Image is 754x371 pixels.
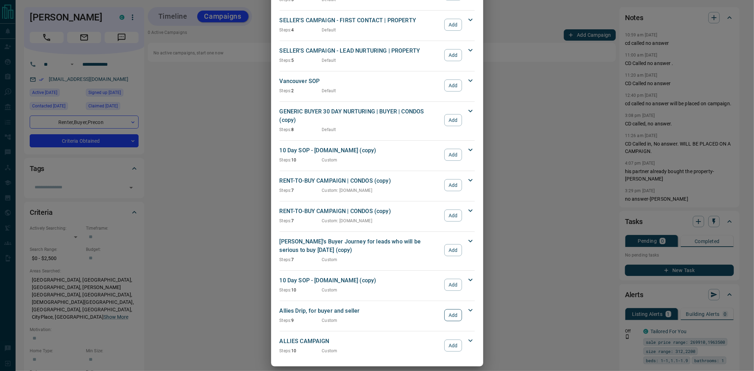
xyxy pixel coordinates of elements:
[280,288,292,293] span: Steps:
[280,88,322,94] p: 2
[444,79,462,92] button: Add
[280,317,322,324] p: 9
[280,177,441,185] p: RENT-TO-BUY CAMPAIGN | CONDOS (copy)
[444,210,462,222] button: Add
[280,57,322,64] p: 5
[280,276,441,285] p: 10 Day SOP - [DOMAIN_NAME] (copy)
[280,126,322,133] p: 8
[280,287,322,293] p: 10
[280,16,441,25] p: SELLER'S CAMPAIGN - FIRST CONTACT | PROPERTY
[280,45,475,65] div: SELLER'S CAMPAIGN - LEAD NURTURING | PROPERTYSteps:5DefaultAdd
[280,305,475,325] div: Allies Drip, for buyer and sellerSteps:9CustomAdd
[280,336,475,355] div: ALLIES CAMPAIGNSteps:10CustomAdd
[280,348,322,354] p: 10
[280,275,475,295] div: 10 Day SOP - [DOMAIN_NAME] (copy)Steps:10CustomAdd
[280,188,292,193] span: Steps:
[444,114,462,126] button: Add
[444,49,462,61] button: Add
[322,287,338,293] p: Custom
[280,337,441,346] p: ALLIES CAMPAIGN
[280,47,441,55] p: SELLER'S CAMPAIGN - LEAD NURTURING | PROPERTY
[280,257,292,262] span: Steps:
[280,218,292,223] span: Steps:
[322,187,372,194] p: Custom : [DOMAIN_NAME]
[280,27,322,33] p: 4
[280,106,475,134] div: GENERIC BUYER 30 DAY NURTURING | BUYER | CONDOS (copy)Steps:8DefaultAdd
[322,57,336,64] p: Default
[280,236,475,264] div: [PERSON_NAME]'s Buyer Journey for leads who will be serious to buy [DATE] (copy)Steps:7CustomAdd
[280,145,475,165] div: 10 Day SOP - [DOMAIN_NAME] (copy)Steps:10CustomAdd
[280,307,441,315] p: Allies Drip, for buyer and seller
[280,237,441,254] p: [PERSON_NAME]'s Buyer Journey for leads who will be serious to buy [DATE] (copy)
[322,317,338,324] p: Custom
[322,88,336,94] p: Default
[280,218,322,224] p: 7
[280,206,475,225] div: RENT-TO-BUY CAMPAIGN | CONDOS (copy)Steps:7Custom: [DOMAIN_NAME]Add
[444,244,462,256] button: Add
[444,179,462,191] button: Add
[280,58,292,63] span: Steps:
[280,157,322,163] p: 10
[444,309,462,321] button: Add
[322,348,338,354] p: Custom
[444,19,462,31] button: Add
[280,15,475,35] div: SELLER'S CAMPAIGN - FIRST CONTACT | PROPERTYSteps:4DefaultAdd
[444,149,462,161] button: Add
[280,76,475,95] div: Vancouver SOPSteps:2DefaultAdd
[322,126,336,133] p: Default
[322,27,336,33] p: Default
[280,158,292,163] span: Steps:
[280,207,441,216] p: RENT-TO-BUY CAMPAIGN | CONDOS (copy)
[444,340,462,352] button: Add
[322,257,338,263] p: Custom
[322,218,372,224] p: Custom : [DOMAIN_NAME]
[322,157,338,163] p: Custom
[280,348,292,353] span: Steps:
[280,28,292,33] span: Steps:
[280,88,292,93] span: Steps:
[280,257,322,263] p: 7
[280,187,322,194] p: 7
[444,279,462,291] button: Add
[280,77,441,86] p: Vancouver SOP
[280,175,475,195] div: RENT-TO-BUY CAMPAIGN | CONDOS (copy)Steps:7Custom: [DOMAIN_NAME]Add
[280,318,292,323] span: Steps:
[280,107,441,124] p: GENERIC BUYER 30 DAY NURTURING | BUYER | CONDOS (copy)
[280,127,292,132] span: Steps:
[280,146,441,155] p: 10 Day SOP - [DOMAIN_NAME] (copy)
